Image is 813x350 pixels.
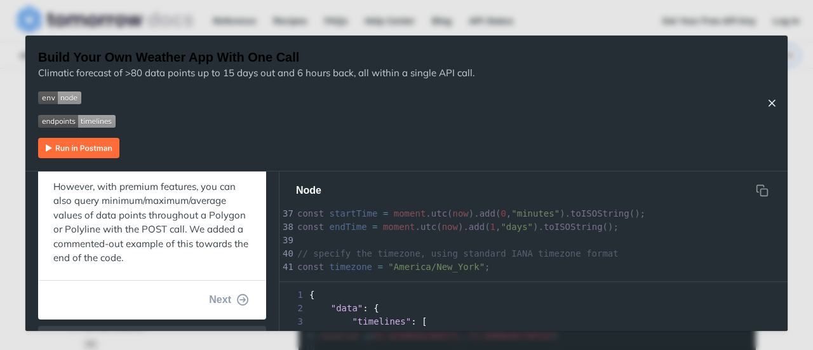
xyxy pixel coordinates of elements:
span: endTime [330,222,367,232]
button: Copy [749,178,775,203]
span: timezone [330,262,372,272]
div: 42 [279,274,292,287]
span: startTime [330,208,378,219]
span: const [297,262,324,272]
svg: hidden [756,184,769,197]
span: 0 [501,208,506,219]
span: moment [394,208,426,219]
span: 3 [279,315,307,328]
div: { [279,328,788,342]
span: toISOString [544,222,603,232]
span: const [297,222,324,232]
span: now [453,208,469,219]
span: "data" [331,303,363,313]
span: ; [297,262,490,272]
button: Close Recipe [762,97,781,109]
span: = [383,208,388,219]
span: 4 [279,328,307,342]
span: Expand image [38,90,474,105]
span: "minutes" [511,208,560,219]
div: 40 [279,247,292,260]
span: now [442,222,458,232]
span: moment [383,222,415,232]
span: Next [209,292,231,307]
div: 39 [279,234,292,247]
span: . ( ). ( , ). (); [297,222,619,232]
span: utc [431,208,447,219]
span: Expand image [38,114,474,128]
span: "timelines" [352,316,411,326]
span: add [480,208,495,219]
span: . ( ). ( , ). (); [297,208,645,219]
span: 2 [279,302,307,315]
div: : { [279,302,788,315]
span: utc [420,222,436,232]
span: 1 [279,288,307,302]
span: = [377,262,382,272]
h1: Build Your Own Weather App With One Call [38,48,474,66]
span: = [372,222,377,232]
img: endpoint [38,115,116,128]
button: Node [286,178,332,203]
button: Next [199,287,259,313]
span: // specify the timezone, using standard IANA timezone format [297,248,619,259]
span: "days" [501,222,533,232]
div: 37 [279,207,292,220]
a: Expand image [38,140,119,152]
span: toISOString [570,208,629,219]
img: env [38,91,81,104]
div: 41 [279,260,292,274]
span: "America/New_York" [388,262,485,272]
div: : [ [279,315,788,328]
img: Run in Postman [38,138,119,158]
span: add [469,222,485,232]
p: Climatic forecast of >80 data points up to 15 days out and 6 hours back, all within a single API ... [38,66,474,81]
div: 38 [279,220,292,234]
div: { [279,288,788,302]
span: const [297,208,324,219]
p: However, with premium features, you can also query minimum/maximum/average values of data points ... [53,180,251,266]
span: 1 [490,222,495,232]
